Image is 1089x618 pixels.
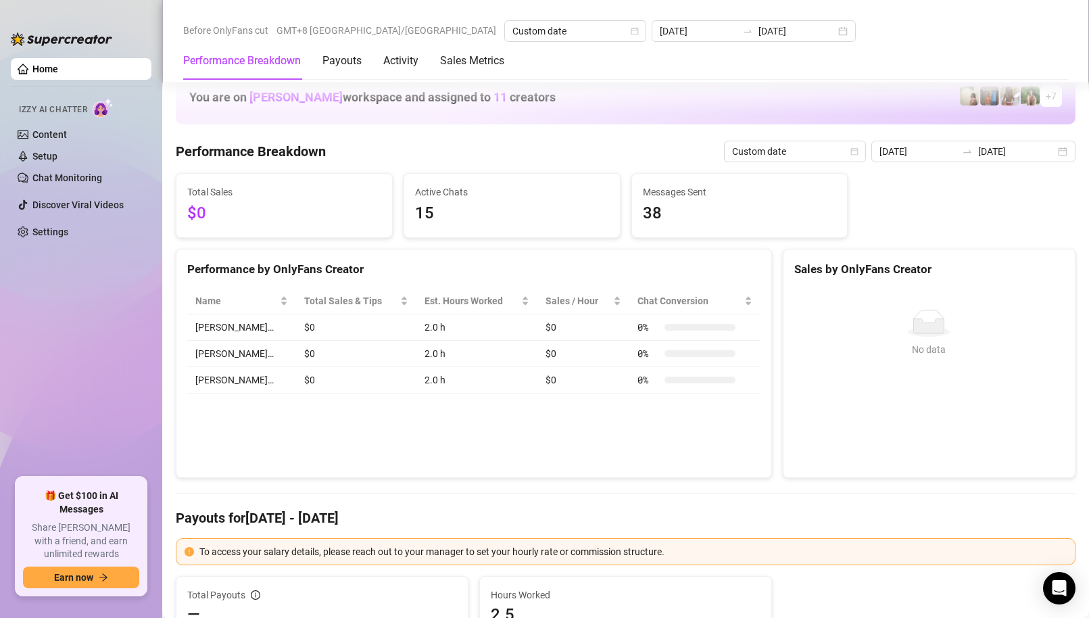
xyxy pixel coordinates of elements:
span: Custom date [732,141,858,162]
span: exclamation-circle [185,547,194,556]
a: Content [32,129,67,140]
span: 11 [493,90,507,104]
span: 15 [415,201,609,227]
img: Wayne [980,87,999,105]
div: To access your salary details, please reach out to your manager to set your hourly rate or commis... [199,544,1067,559]
a: Discover Viral Videos [32,199,124,210]
a: Setup [32,151,57,162]
div: Activity [383,53,418,69]
a: Chat Monitoring [32,172,102,183]
span: [PERSON_NAME] [249,90,343,104]
div: Est. Hours Worked [425,293,518,308]
input: End date [758,24,836,39]
span: 0 % [637,373,659,387]
th: Total Sales & Tips [296,288,416,314]
th: Chat Conversion [629,288,760,314]
div: No data [800,342,1059,357]
span: Total Sales & Tips [304,293,397,308]
div: Open Intercom Messenger [1043,572,1075,604]
td: $0 [296,367,416,394]
button: Earn nowarrow-right [23,567,139,588]
span: Sales / Hour [546,293,610,308]
span: info-circle [251,590,260,600]
span: 0 % [637,320,659,335]
td: 2.0 h [416,341,537,367]
span: Before OnlyFans cut [183,20,268,41]
span: Total Sales [187,185,381,199]
span: Custom date [512,21,638,41]
td: $0 [296,314,416,341]
span: Name [195,293,277,308]
input: Start date [660,24,737,39]
span: Active Chats [415,185,609,199]
span: to [962,146,973,157]
input: End date [978,144,1055,159]
td: $0 [537,314,629,341]
img: Ralphy [960,87,979,105]
td: [PERSON_NAME]… [187,341,296,367]
h4: Performance Breakdown [176,142,326,161]
th: Name [187,288,296,314]
span: 🎁 Get $100 in AI Messages [23,490,139,516]
span: swap-right [962,146,973,157]
td: 2.0 h [416,367,537,394]
img: AI Chatter [93,98,114,118]
a: Settings [32,227,68,237]
span: 38 [643,201,837,227]
span: Messages Sent [643,185,837,199]
span: Chat Conversion [637,293,742,308]
span: arrow-right [99,573,108,582]
div: Performance by OnlyFans Creator [187,260,760,279]
td: $0 [296,341,416,367]
img: Nathaniel [1021,87,1040,105]
td: [PERSON_NAME]… [187,367,296,394]
img: Nathaniel [1000,87,1019,105]
div: Payouts [322,53,362,69]
span: Total Payouts [187,588,245,602]
td: $0 [537,341,629,367]
span: Earn now [54,572,93,583]
h4: Payouts for [DATE] - [DATE] [176,508,1075,527]
span: calendar [850,147,858,156]
h1: You are on workspace and assigned to creators [189,90,556,105]
td: [PERSON_NAME]… [187,314,296,341]
span: + 7 [1046,89,1057,103]
span: Izzy AI Chatter [19,103,87,116]
span: 0 % [637,346,659,361]
span: to [742,26,753,37]
img: logo-BBDzfeDw.svg [11,32,112,46]
div: Sales Metrics [440,53,504,69]
span: Hours Worked [491,588,760,602]
a: Home [32,64,58,74]
td: $0 [537,367,629,394]
span: swap-right [742,26,753,37]
span: GMT+8 [GEOGRAPHIC_DATA]/[GEOGRAPHIC_DATA] [276,20,496,41]
span: $0 [187,201,381,227]
span: calendar [631,27,639,35]
input: Start date [879,144,957,159]
td: 2.0 h [416,314,537,341]
div: Performance Breakdown [183,53,301,69]
div: Sales by OnlyFans Creator [794,260,1064,279]
th: Sales / Hour [537,288,629,314]
span: Share [PERSON_NAME] with a friend, and earn unlimited rewards [23,521,139,561]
